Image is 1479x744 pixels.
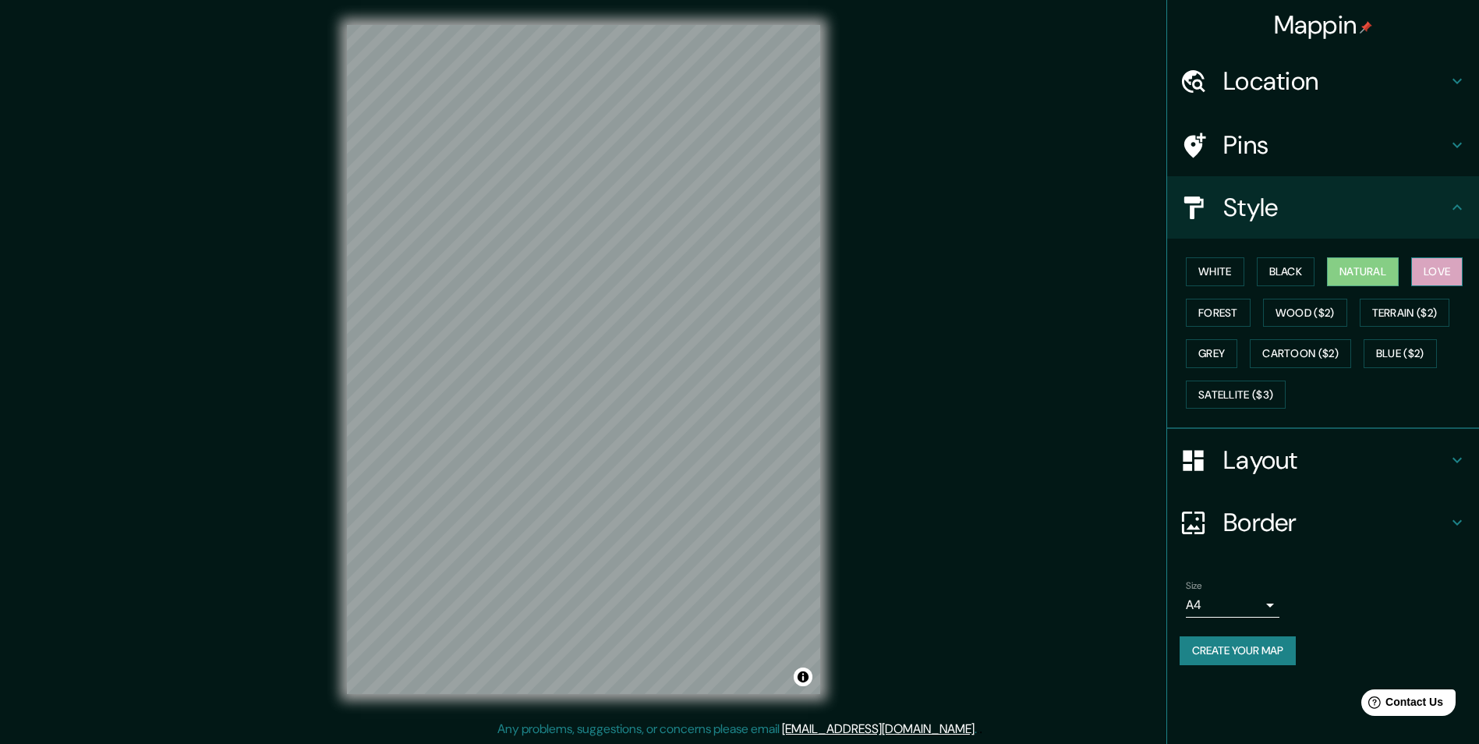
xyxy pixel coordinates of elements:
button: Black [1257,257,1315,286]
button: Forest [1186,299,1251,328]
button: Cartoon ($2) [1250,339,1351,368]
button: Love [1411,257,1463,286]
button: Create your map [1180,636,1296,665]
h4: Style [1223,192,1448,223]
iframe: Help widget launcher [1340,683,1462,727]
canvas: Map [347,25,820,694]
div: . [977,720,979,739]
button: White [1186,257,1244,286]
label: Size [1186,579,1202,593]
button: Toggle attribution [794,668,812,686]
button: Satellite ($3) [1186,381,1286,409]
p: Any problems, suggestions, or concerns please email . [497,720,977,739]
button: Blue ($2) [1364,339,1437,368]
div: Layout [1167,429,1479,491]
button: Natural [1327,257,1399,286]
div: Border [1167,491,1479,554]
button: Terrain ($2) [1360,299,1450,328]
div: A4 [1186,593,1279,618]
button: Grey [1186,339,1237,368]
img: pin-icon.png [1360,21,1372,34]
h4: Location [1223,66,1448,97]
h4: Mappin [1274,9,1373,41]
div: Style [1167,176,1479,239]
h4: Border [1223,507,1448,538]
div: . [979,720,982,739]
div: Location [1167,50,1479,112]
h4: Pins [1223,129,1448,161]
h4: Layout [1223,445,1448,476]
button: Wood ($2) [1263,299,1347,328]
a: [EMAIL_ADDRESS][DOMAIN_NAME] [782,721,975,737]
div: Pins [1167,114,1479,176]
